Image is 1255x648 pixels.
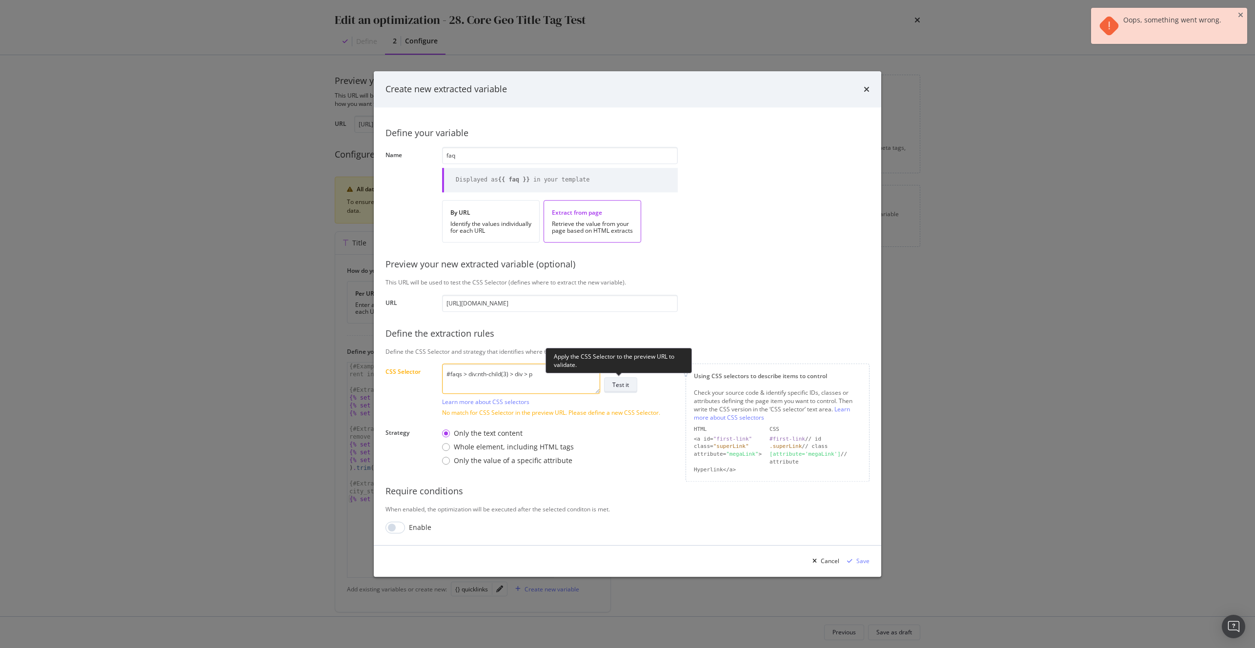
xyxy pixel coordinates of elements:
div: Displayed as in your template [456,176,590,184]
div: No match for CSS Selector in the preview URL. Please define a new CSS Selector. [442,408,678,417]
label: Name [385,151,434,190]
div: By URL [450,208,531,217]
div: Define the CSS Selector and strategy that identifies where to extract the variable from your page. [385,347,870,356]
div: close toast [1238,12,1243,19]
div: CSS [769,425,861,433]
div: "first-link" [713,436,752,442]
div: // attribute [769,450,861,466]
div: Only the value of a specific attribute [442,456,574,466]
div: "superLink" [713,444,749,450]
a: Learn more about CSS selectors [442,398,529,406]
div: Only the text content [442,428,574,438]
div: Whole element, including HTML tags [454,442,574,452]
div: Define the extraction rules [385,327,870,340]
div: Retrieve the value from your page based on HTML extracts [552,221,633,234]
div: Apply the CSS Selector to the preview URL to validate. [546,348,692,373]
input: https://www.example.com [442,295,678,312]
div: HTML [694,425,762,433]
div: When enabled, the optimization will be executed after the selected conditon is met. [385,506,870,514]
label: URL [385,299,434,309]
div: [attribute='megaLink'] [769,451,841,457]
div: Extract from page [552,208,633,217]
label: Strategy [385,428,434,467]
a: Learn more about CSS selectors [694,405,850,422]
div: Whole element, including HTML tags [442,442,574,452]
div: // id [769,435,861,443]
button: Cancel [809,553,839,569]
div: Require conditions [385,485,870,498]
div: times [864,83,870,96]
div: This URL will be used to test the CSS Selector (defines where to extract the new variable). [385,279,870,287]
div: Open Intercom Messenger [1222,615,1245,638]
div: Define your variable [385,127,870,140]
button: Save [843,553,870,569]
div: Identify the values individually for each URL [450,221,531,234]
b: {{ faq }} [498,177,530,183]
div: Check your source code & identify specific IDs, classes or attributes defining the page item you ... [694,388,861,422]
div: Save [856,557,870,565]
label: CSS Selector [385,368,434,414]
div: Test it [612,381,629,389]
div: <a id= [694,435,762,443]
div: Only the value of a specific attribute [454,456,572,466]
div: Hyperlink</a> [694,466,762,474]
div: Only the text content [454,428,523,438]
div: Using CSS selectors to describe items to control [694,372,861,381]
div: modal [374,71,881,577]
textarea: #faqs > div:nth-child(3) > div > p [442,364,600,394]
div: .superLink [769,444,802,450]
div: Oops, something went wrong. [1123,16,1221,36]
div: Create new extracted variable [385,83,507,96]
button: Test it [604,377,637,393]
div: Enable [409,523,431,532]
div: Preview your new extracted variable (optional) [385,258,870,271]
div: attribute= > [694,450,762,466]
div: // class [769,443,861,451]
div: "megaLink" [726,451,758,457]
div: Cancel [821,557,839,565]
div: #first-link [769,436,805,442]
div: class= [694,443,762,451]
